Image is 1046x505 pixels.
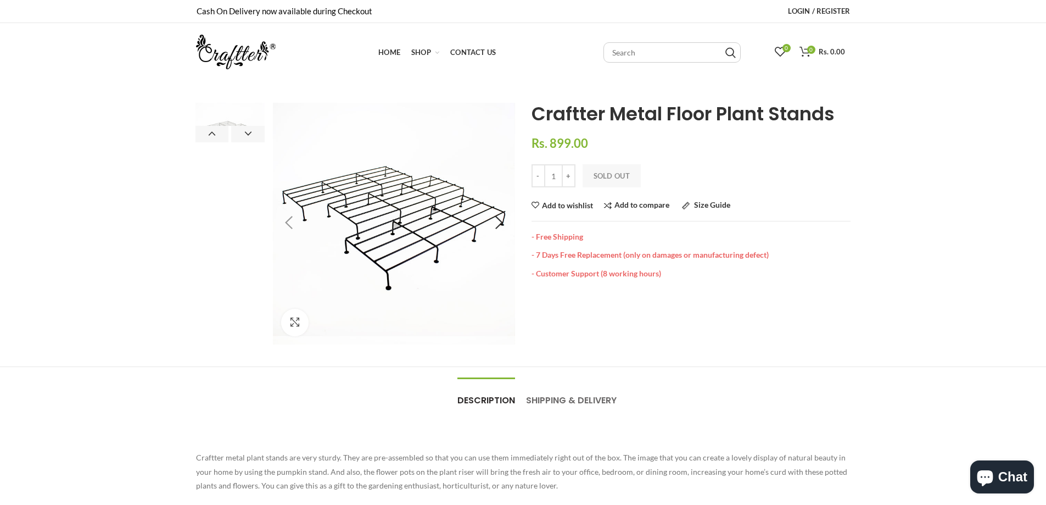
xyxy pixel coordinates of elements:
[196,35,276,69] img: craftter.com
[196,451,851,492] p: Craftter metal plant stands are very sturdy. They are pre-assembled so that you can use them imme...
[378,48,400,57] span: Home
[788,7,850,15] span: Login / Register
[445,41,501,63] a: Contact Us
[725,47,736,58] input: Search
[967,460,1037,496] inbox-online-store-chat: Shopify online store chat
[406,41,445,63] a: Shop
[514,103,756,345] img: Craftter Metal Floor Plant Stands| Rectangular Metal Plant Stand/Pot Stand/Flower Pots - 24 inche...
[583,164,641,187] button: Sold Out
[231,126,265,142] button: Next
[594,171,630,180] span: Sold Out
[373,41,406,63] a: Home
[532,202,593,209] a: Add to wishlist
[526,378,617,412] a: Shipping & Delivery
[769,41,791,63] a: 0
[532,101,835,127] span: Craftter Metal Floor Plant Stands
[457,394,515,407] span: Description
[819,47,845,56] span: Rs. 0.00
[195,103,265,173] img: CFST-4-1_d0e36e1a-21a3-4e1d-8aa7-dc6ed5588aef_150x_crop_center.jpg
[532,164,545,187] input: -
[195,126,229,142] button: Previous
[782,44,791,52] span: 0
[273,103,514,345] img: Craftter Metal Floor Plant Stands| Rectangular Metal Plant Stand/Pot Stand/Flower Pots - 24 inche...
[604,201,669,209] a: Add to compare
[682,201,730,209] a: Size Guide
[542,202,593,209] span: Add to wishlist
[694,200,730,209] span: Size Guide
[450,48,496,57] span: Contact Us
[457,378,515,412] a: Description
[603,42,741,63] input: Search
[794,41,851,63] a: 0 Rs. 0.00
[411,48,431,57] span: Shop
[532,136,588,151] span: Rs. 899.00
[807,46,815,54] span: 0
[526,394,617,407] span: Shipping & Delivery
[532,221,851,279] div: - Free Shipping - 7 Days Free Replacement (only on damages or manufacturing defect) - Customer Su...
[562,164,575,187] input: +
[614,200,669,209] span: Add to compare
